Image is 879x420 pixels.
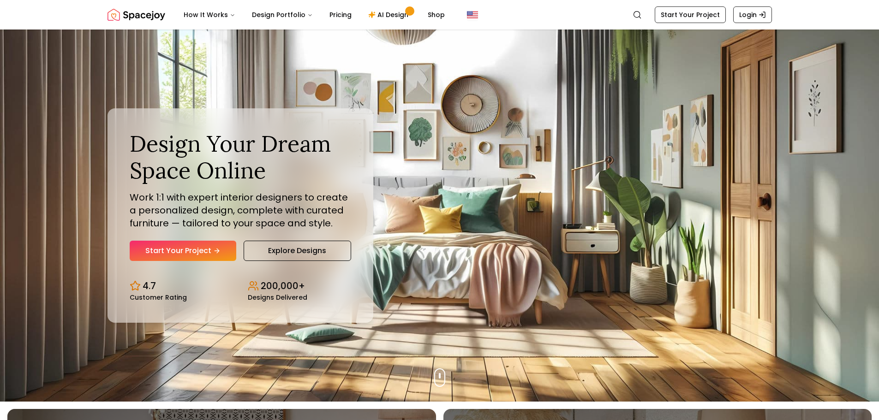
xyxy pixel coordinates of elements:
a: Spacejoy [108,6,165,24]
button: How It Works [176,6,243,24]
h1: Design Your Dream Space Online [130,130,351,183]
a: Shop [420,6,452,24]
small: Customer Rating [130,294,187,301]
p: 200,000+ [261,279,305,292]
a: AI Design [361,6,419,24]
div: Design stats [130,272,351,301]
a: Login [733,6,772,23]
a: Start Your Project [130,241,236,261]
p: Work 1:1 with expert interior designers to create a personalized design, complete with curated fu... [130,191,351,230]
img: United States [467,9,478,20]
nav: Main [176,6,452,24]
img: Spacejoy Logo [108,6,165,24]
small: Designs Delivered [248,294,307,301]
a: Pricing [322,6,359,24]
a: Start Your Project [655,6,726,23]
p: 4.7 [143,279,156,292]
button: Design Portfolio [245,6,320,24]
a: Explore Designs [244,241,351,261]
